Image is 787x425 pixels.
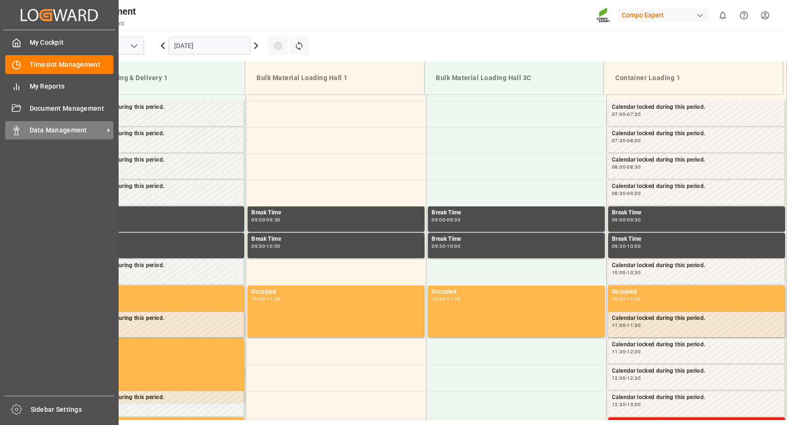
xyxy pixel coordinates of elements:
div: Occupied [251,287,421,297]
div: 12:00 [612,376,626,380]
div: Compo Expert [618,8,708,22]
div: - [445,218,447,222]
div: Calendar locked during this period. [612,367,781,376]
div: Calendar locked during this period. [612,393,781,402]
div: - [626,218,627,222]
div: 11:30 [266,297,280,301]
div: Calendar locked during this period. [612,155,781,165]
div: - [626,270,627,275]
div: 09:30 [447,218,460,222]
button: open menu [127,39,141,53]
div: Calendar locked during this period. [71,155,240,165]
div: 11:30 [447,297,460,301]
a: My Cockpit [5,33,113,52]
div: 08:30 [627,165,641,169]
div: 11:30 [627,323,641,327]
div: 10:00 [627,244,641,248]
div: 08:30 [612,191,626,196]
div: - [626,350,627,354]
div: Calendar locked during this period. [612,261,781,270]
div: - [626,112,627,116]
button: show 0 new notifications [712,5,733,26]
div: Calendar locked during this period. [71,129,240,139]
div: 10:30 [432,297,445,301]
div: Paletts Loading & Delivery 1 [73,69,237,87]
div: Break Time [432,208,601,218]
div: 09:30 [251,244,265,248]
div: Occupied [432,287,601,297]
div: - [626,402,627,407]
div: 13:00 [627,402,641,407]
div: 12:30 [612,402,626,407]
div: Occupied [71,340,241,350]
div: 10:30 [251,297,265,301]
button: Help Center [733,5,755,26]
div: Calendar locked during this period. [612,340,781,350]
div: 11:30 [627,297,641,301]
span: My Cockpit [30,38,114,48]
div: Break Time [432,235,601,244]
div: 08:00 [627,139,641,143]
div: 07:00 [612,112,626,116]
div: - [445,244,447,248]
div: Occupied [71,367,241,376]
div: - [626,297,627,301]
div: 09:30 [612,244,626,248]
div: 09:00 [627,191,641,196]
div: - [626,244,627,248]
span: My Reports [30,82,114,91]
span: Sidebar Settings [31,405,115,415]
div: 09:30 [432,244,445,248]
div: 09:00 [251,218,265,222]
div: 10:30 [627,270,641,275]
div: Bulk Material Loading Hall 3C [432,69,596,87]
div: Break Time [71,235,241,244]
div: Calendar locked during this period. [71,103,240,112]
div: 09:30 [627,218,641,222]
div: - [626,139,627,143]
div: 12:00 [627,350,641,354]
div: 12:30 [627,376,641,380]
div: Break Time [251,235,421,244]
div: - [445,297,447,301]
div: Calendar locked during this period. [612,182,781,191]
div: - [626,165,627,169]
div: Calendar locked during this period. [612,129,781,139]
a: Timeslot Management [5,55,113,74]
div: 09:00 [432,218,445,222]
div: - [265,218,266,222]
div: 07:30 [627,112,641,116]
div: Break Time [612,208,781,218]
div: 10:00 [447,244,460,248]
div: Container Loading 1 [611,69,775,87]
div: Break Time [71,208,241,218]
div: 11:00 [612,323,626,327]
div: 09:30 [266,218,280,222]
div: Calendar locked during this period. [71,314,240,323]
div: - [626,376,627,380]
button: Compo Expert [618,6,712,24]
div: 10:00 [266,244,280,248]
div: Occupied [71,287,241,297]
div: Calendar locked during this period. [612,314,781,323]
div: 09:00 [612,218,626,222]
div: - [626,323,627,327]
div: Bulk Material Loading Hall 1 [253,69,417,87]
span: Document Management [30,104,114,114]
div: 08:00 [612,165,626,169]
div: Calendar locked during this period. [71,393,240,402]
div: Occupied [612,287,781,297]
span: Timeslot Management [30,60,114,70]
div: - [265,244,266,248]
div: Break Time [612,235,781,244]
div: Calendar locked during this period. [71,182,240,191]
div: - [265,297,266,301]
div: 07:30 [612,139,626,143]
div: 10:00 [612,270,626,275]
div: - [626,191,627,196]
div: Calendar locked during this period. [612,103,781,112]
div: Calendar locked during this period. [71,261,240,270]
div: 11:30 [612,350,626,354]
div: Break Time [251,208,421,218]
span: Data Management [30,125,104,135]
